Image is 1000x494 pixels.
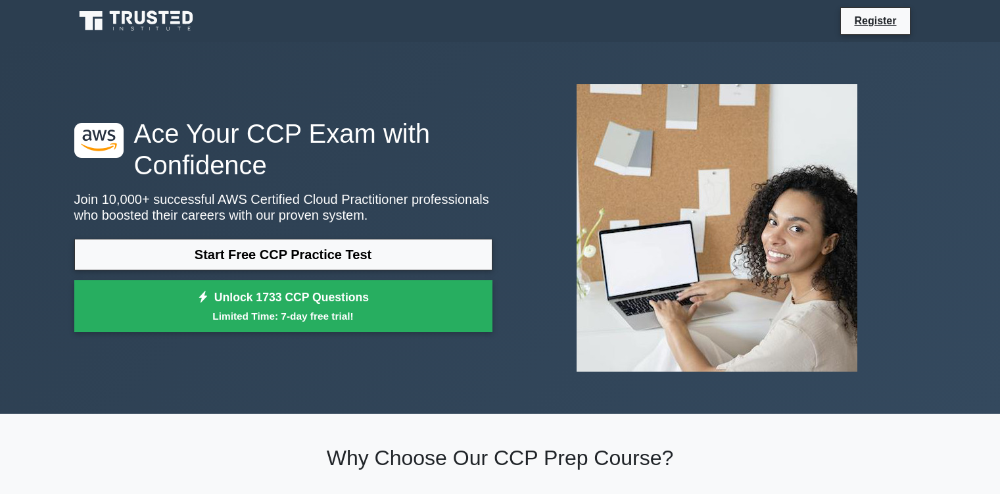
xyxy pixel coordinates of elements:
[91,309,476,324] small: Limited Time: 7-day free trial!
[74,280,492,333] a: Unlock 1733 CCP QuestionsLimited Time: 7-day free trial!
[74,118,492,181] h1: Ace Your CCP Exam with Confidence
[846,12,904,29] a: Register
[74,239,492,270] a: Start Free CCP Practice Test
[74,191,492,223] p: Join 10,000+ successful AWS Certified Cloud Practitioner professionals who boosted their careers ...
[74,445,926,470] h2: Why Choose Our CCP Prep Course?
